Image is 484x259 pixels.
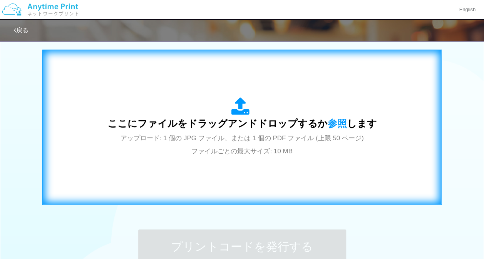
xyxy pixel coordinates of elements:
span: ここにファイルをドラッグアンドドロップするか します [107,118,377,129]
span: 参照 [328,118,347,129]
a: 戻る [14,27,28,33]
span: アップロード: 1 個の JPG ファイル、または 1 個の PDF ファイル (上限 50 ページ) ファイルごとの最大サイズ: 10 MB [121,134,364,155]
